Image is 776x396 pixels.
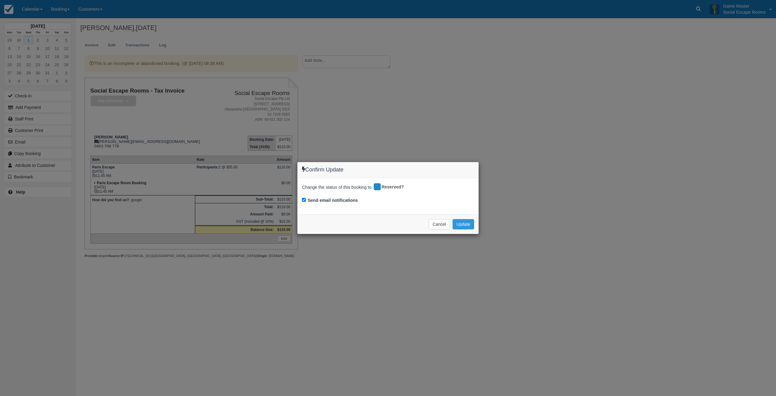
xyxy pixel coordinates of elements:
[373,182,408,192] div: Reserved?
[302,167,474,173] h4: Confirm Update
[453,219,474,229] button: Update
[308,197,358,204] label: Send email notifications
[429,219,450,229] button: Cancel
[302,184,372,192] span: Change the status of this booking to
